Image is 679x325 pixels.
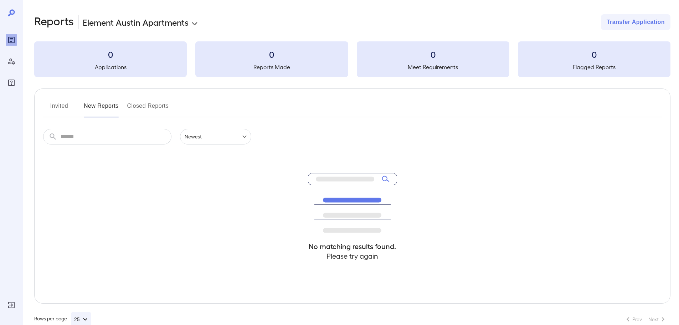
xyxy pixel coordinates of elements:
h2: Reports [34,14,74,30]
h5: Applications [34,63,187,71]
button: Closed Reports [127,100,169,117]
h3: 0 [518,49,670,60]
div: Reports [6,34,17,46]
h5: Meet Requirements [357,63,509,71]
h3: 0 [195,49,348,60]
h3: 0 [357,49,509,60]
div: Newest [180,129,251,144]
h4: Please try again [308,251,397,261]
button: Transfer Application [601,14,670,30]
h3: 0 [34,49,187,60]
nav: pagination navigation [621,314,670,325]
h5: Reports Made [195,63,348,71]
h4: No matching results found. [308,242,397,251]
p: Element Austin Apartments [83,16,189,28]
div: Log Out [6,299,17,311]
button: New Reports [84,100,119,117]
div: FAQ [6,77,17,88]
button: Invited [43,100,75,117]
h5: Flagged Reports [518,63,670,71]
summary: 0Applications0Reports Made0Meet Requirements0Flagged Reports [34,41,670,77]
div: Manage Users [6,56,17,67]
